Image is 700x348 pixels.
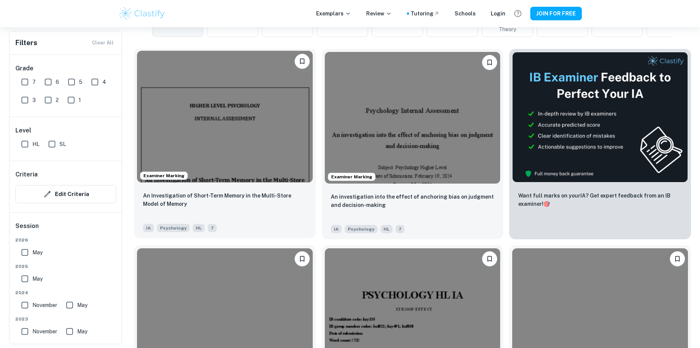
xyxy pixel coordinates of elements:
p: Review [366,9,392,18]
img: Psychology IA example thumbnail: An investigation into the effect of anch [325,52,501,184]
span: May [32,275,43,283]
a: ThumbnailWant full marks on yourIA? Get expert feedback from an IB examiner! [509,49,691,239]
span: November [32,301,57,309]
span: 2026 [15,237,116,243]
button: JOIN FOR FREE [530,7,582,20]
button: Please log in to bookmark exemplars [295,251,310,266]
span: 2 [56,96,59,104]
span: HL [32,140,40,148]
p: Exemplars [316,9,351,18]
span: 6 [56,78,59,86]
span: May [32,248,43,257]
a: Login [491,9,505,18]
h6: Criteria [15,170,38,179]
img: Clastify logo [118,6,166,21]
button: Help and Feedback [511,7,524,20]
span: Psychology [345,225,377,233]
a: Examiner MarkingPlease log in to bookmark exemplarsAn investigation into the effect of anchoring ... [322,49,504,239]
span: HL [380,225,393,233]
h6: Level [15,126,116,135]
button: Please log in to bookmark exemplars [670,251,685,266]
span: 🎯 [543,201,550,207]
button: Please log in to bookmark exemplars [295,54,310,69]
span: 5 [79,78,82,86]
button: Edit Criteria [15,185,116,203]
span: November [32,327,57,336]
h6: Session [15,222,116,237]
a: Tutoring [411,9,440,18]
span: 7 [396,225,405,233]
a: Examiner MarkingPlease log in to bookmark exemplarsAn Investigation of Short-Term Memory in the M... [134,49,316,239]
span: Psychology [157,224,190,232]
span: 2023 [15,316,116,322]
p: An investigation into the effect of anchoring bias on judgment and decision-making [331,193,495,209]
span: IA [331,225,342,233]
span: 7 [32,78,36,86]
h6: Filters [15,38,37,48]
img: Psychology IA example thumbnail: An Investigation of Short-Term Memory in [137,51,313,182]
button: Please log in to bookmark exemplars [482,55,497,70]
span: Examiner Marking [328,173,375,180]
span: HL [193,224,205,232]
a: Schools [455,9,476,18]
span: IA [143,224,154,232]
p: An Investigation of Short-Term Memory in the Multi-Store Model of Memory [143,191,307,208]
h6: Grade [15,64,116,73]
img: Thumbnail [512,52,688,182]
p: Want full marks on your IA ? Get expert feedback from an IB examiner! [518,191,682,208]
span: May [77,301,87,309]
span: SL [59,140,66,148]
span: Examiner Marking [140,172,187,179]
span: 2025 [15,263,116,270]
span: 7 [208,224,217,232]
span: 2024 [15,289,116,296]
button: Please log in to bookmark exemplars [482,251,497,266]
span: 4 [102,78,106,86]
span: 1 [79,96,81,104]
span: 3 [32,96,36,104]
span: May [77,327,87,336]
